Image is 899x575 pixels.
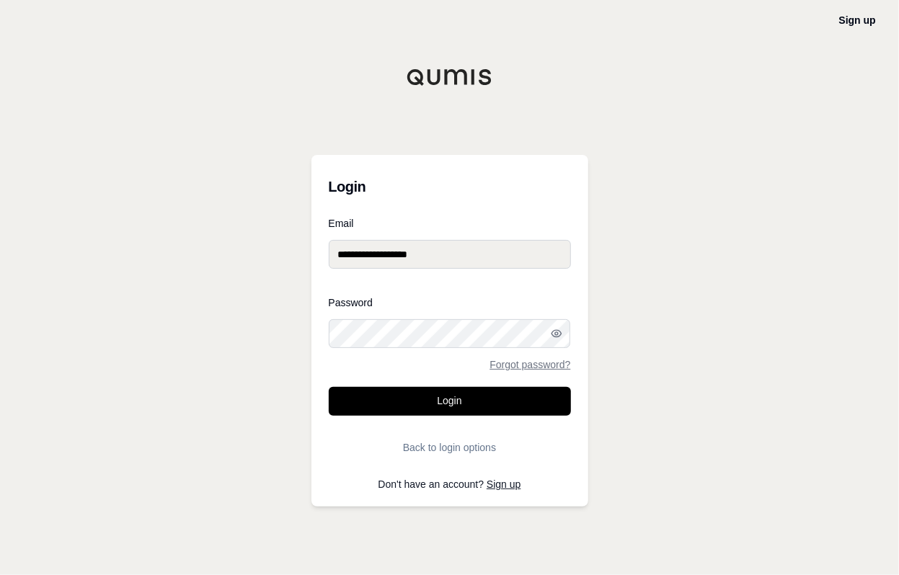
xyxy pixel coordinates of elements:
[407,68,493,86] img: Qumis
[329,433,571,462] button: Back to login options
[329,172,571,201] h3: Login
[329,387,571,416] button: Login
[329,298,571,308] label: Password
[839,14,876,26] a: Sign up
[329,479,571,489] p: Don't have an account?
[329,218,571,228] label: Email
[487,478,521,490] a: Sign up
[490,360,570,370] a: Forgot password?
